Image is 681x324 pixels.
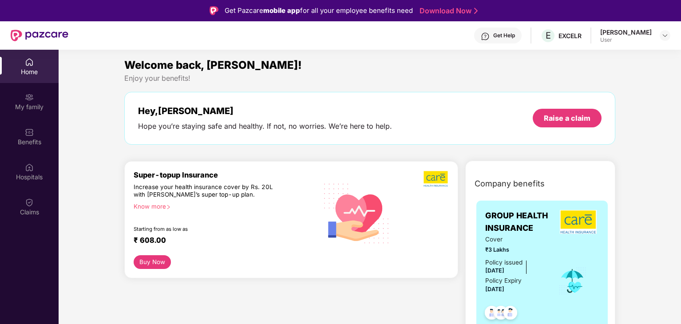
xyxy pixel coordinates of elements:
[485,245,546,254] span: ₹3 Lakhs
[546,30,551,41] span: E
[485,235,546,244] span: Cover
[25,163,34,172] img: svg+xml;base64,PHN2ZyBpZD0iSG9zcGl0YWxzIiB4bWxucz0iaHR0cDovL3d3dy53My5vcmcvMjAwMC9zdmciIHdpZHRoPS...
[424,170,449,187] img: b5dec4f62d2307b9de63beb79f102df3.png
[474,6,478,16] img: Stroke
[485,258,523,267] div: Policy issued
[138,122,392,131] div: Hope you’re staying safe and healthy. If not, no worries. We’re here to help.
[485,286,504,292] span: [DATE]
[225,5,413,16] div: Get Pazcare for all your employee benefits need
[481,32,490,41] img: svg+xml;base64,PHN2ZyBpZD0iSGVscC0zMngzMiIgeG1sbnM9Imh0dHA6Ly93d3cudzMub3JnLzIwMDAvc3ZnIiB3aWR0aD...
[134,226,280,232] div: Starting from as low as
[210,6,218,15] img: Logo
[124,59,302,71] span: Welcome back, [PERSON_NAME]!
[134,183,279,199] div: Increase your health insurance cover by Rs. 20L with [PERSON_NAME]’s super top-up plan.
[485,276,522,285] div: Policy Expiry
[600,28,652,36] div: [PERSON_NAME]
[25,58,34,67] img: svg+xml;base64,PHN2ZyBpZD0iSG9tZSIgeG1sbnM9Imh0dHA6Ly93d3cudzMub3JnLzIwMDAvc3ZnIiB3aWR0aD0iMjAiIG...
[134,255,171,269] button: Buy Now
[485,267,504,274] span: [DATE]
[558,266,587,296] img: icon
[124,74,616,83] div: Enjoy your benefits!
[544,113,590,123] div: Raise a claim
[493,32,515,39] div: Get Help
[25,198,34,207] img: svg+xml;base64,PHN2ZyBpZD0iQ2xhaW0iIHhtbG5zPSJodHRwOi8vd3d3LnczLm9yZy8yMDAwL3N2ZyIgd2lkdGg9IjIwIi...
[600,36,652,43] div: User
[138,106,392,116] div: Hey, [PERSON_NAME]
[11,30,68,41] img: New Pazcare Logo
[475,178,545,190] span: Company benefits
[317,173,396,253] img: svg+xml;base64,PHN2ZyB4bWxucz0iaHR0cDovL3d3dy53My5vcmcvMjAwMC9zdmciIHhtbG5zOnhsaW5rPSJodHRwOi8vd3...
[263,6,300,15] strong: mobile app
[558,32,582,40] div: EXCELR
[25,93,34,102] img: svg+xml;base64,PHN2ZyB3aWR0aD0iMjAiIGhlaWdodD0iMjAiIHZpZXdCb3g9IjAgMCAyMCAyMCIgZmlsbD0ibm9uZSIgeG...
[661,32,669,39] img: svg+xml;base64,PHN2ZyBpZD0iRHJvcGRvd24tMzJ4MzIiIHhtbG5zPSJodHRwOi8vd3d3LnczLm9yZy8yMDAwL3N2ZyIgd2...
[166,205,171,209] span: right
[134,203,312,209] div: Know more
[134,170,317,179] div: Super-topup Insurance
[420,6,475,16] a: Download Now
[485,209,558,235] span: GROUP HEALTH INSURANCE
[560,210,597,234] img: insurerLogo
[134,236,309,246] div: ₹ 608.00
[25,128,34,137] img: svg+xml;base64,PHN2ZyBpZD0iQmVuZWZpdHMiIHhtbG5zPSJodHRwOi8vd3d3LnczLm9yZy8yMDAwL3N2ZyIgd2lkdGg9Ij...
